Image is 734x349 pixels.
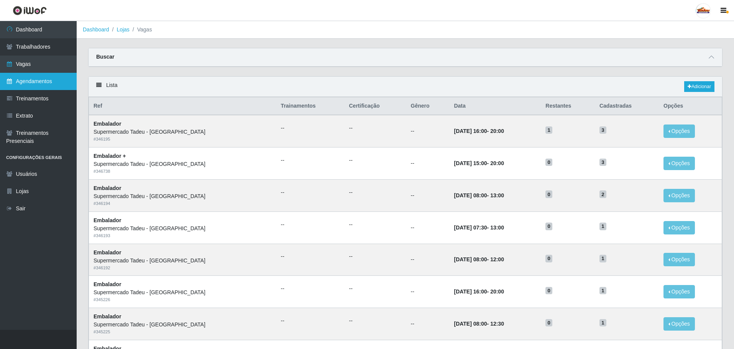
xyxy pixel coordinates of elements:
div: # 346738 [94,168,272,175]
div: # 345225 [94,329,272,335]
ul: -- [281,252,340,261]
td: -- [406,244,450,276]
span: 1 [545,126,552,134]
ul: -- [281,221,340,229]
ul: -- [349,124,402,132]
div: Supermercado Tadeu - [GEOGRAPHIC_DATA] [94,160,272,168]
td: -- [406,276,450,308]
div: Supermercado Tadeu - [GEOGRAPHIC_DATA] [94,321,272,329]
th: Gênero [406,97,450,115]
th: Opções [659,97,722,115]
ul: -- [281,156,340,164]
time: 12:30 [490,321,504,327]
time: 12:00 [490,256,504,262]
span: 0 [545,255,552,262]
time: 13:00 [490,192,504,198]
th: Ref [89,97,276,115]
th: Data [449,97,541,115]
span: 1 [599,319,606,327]
button: Opções [663,285,695,298]
div: # 345226 [94,297,272,303]
a: Lojas [117,26,129,33]
strong: Embalador [94,249,121,256]
ul: -- [281,124,340,132]
div: Supermercado Tadeu - [GEOGRAPHIC_DATA] [94,257,272,265]
th: Trainamentos [276,97,345,115]
img: CoreUI Logo [13,6,47,15]
td: -- [406,147,450,180]
td: -- [406,211,450,244]
li: Vagas [130,26,152,34]
th: Cadastradas [595,97,659,115]
div: # 346194 [94,200,272,207]
ul: -- [281,285,340,293]
td: -- [406,308,450,340]
strong: Embalador [94,313,121,320]
button: Opções [663,253,695,266]
td: -- [406,115,450,147]
time: [DATE] 07:30 [454,224,487,231]
td: -- [406,179,450,211]
time: [DATE] 16:00 [454,288,487,295]
div: Supermercado Tadeu - [GEOGRAPHIC_DATA] [94,288,272,297]
ul: -- [349,221,402,229]
span: 0 [545,287,552,295]
div: # 346195 [94,136,272,143]
th: Certificação [345,97,406,115]
time: 20:00 [490,160,504,166]
ul: -- [349,188,402,197]
time: [DATE] 08:00 [454,321,487,327]
strong: - [454,321,504,327]
div: Supermercado Tadeu - [GEOGRAPHIC_DATA] [94,192,272,200]
div: Supermercado Tadeu - [GEOGRAPHIC_DATA] [94,224,272,233]
div: Lista [89,77,722,97]
strong: - [454,128,504,134]
ul: -- [349,285,402,293]
span: 1 [599,255,606,262]
strong: - [454,192,504,198]
strong: Embalador + [94,153,126,159]
span: 1 [599,223,606,230]
time: 20:00 [490,128,504,134]
span: 2 [599,190,606,198]
ul: -- [349,156,402,164]
button: Opções [663,189,695,202]
button: Opções [663,157,695,170]
button: Opções [663,221,695,234]
strong: - [454,288,504,295]
time: [DATE] 08:00 [454,192,487,198]
span: 0 [545,319,552,327]
span: 0 [545,190,552,198]
th: Restantes [541,97,595,115]
strong: Embalador [94,281,121,287]
strong: - [454,224,504,231]
ul: -- [281,317,340,325]
span: 3 [599,159,606,166]
time: [DATE] 08:00 [454,256,487,262]
span: 0 [545,159,552,166]
a: Adicionar [684,81,714,92]
div: # 346192 [94,265,272,271]
a: Dashboard [83,26,109,33]
time: [DATE] 15:00 [454,160,487,166]
time: 20:00 [490,288,504,295]
button: Opções [663,317,695,331]
nav: breadcrumb [77,21,734,39]
strong: Embalador [94,217,121,223]
ul: -- [349,317,402,325]
div: # 346193 [94,233,272,239]
time: 13:00 [490,224,504,231]
span: 3 [599,126,606,134]
strong: Embalador [94,185,121,191]
strong: - [454,160,504,166]
strong: Buscar [96,54,114,60]
strong: - [454,256,504,262]
button: Opções [663,125,695,138]
strong: Embalador [94,121,121,127]
time: [DATE] 16:00 [454,128,487,134]
div: Supermercado Tadeu - [GEOGRAPHIC_DATA] [94,128,272,136]
ul: -- [281,188,340,197]
span: 0 [545,223,552,230]
ul: -- [349,252,402,261]
span: 1 [599,287,606,295]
